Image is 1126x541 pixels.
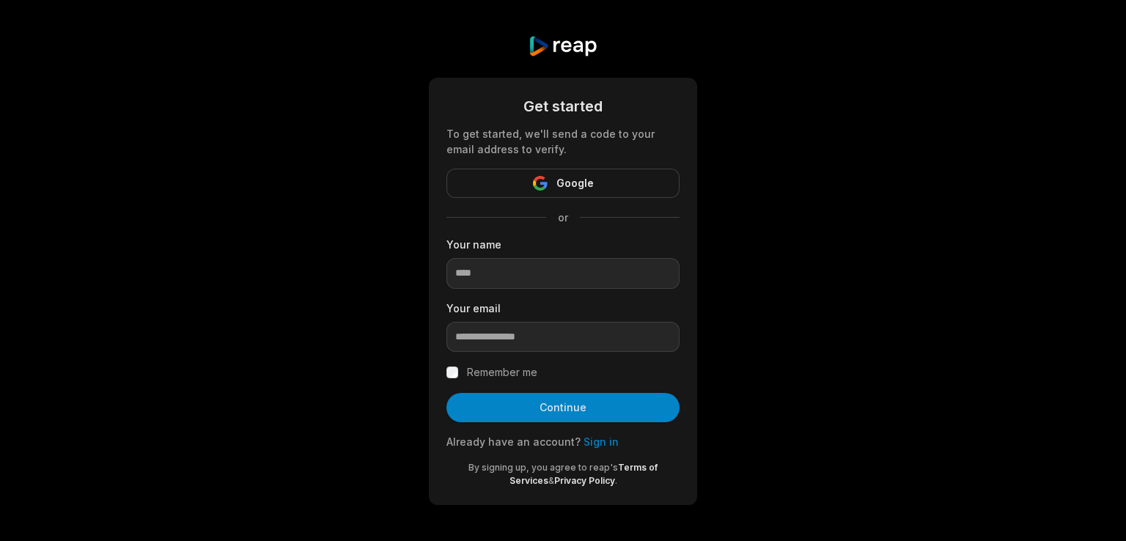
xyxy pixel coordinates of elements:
[584,435,619,448] a: Sign in
[446,95,680,117] div: Get started
[446,393,680,422] button: Continue
[446,435,581,448] span: Already have an account?
[446,126,680,157] div: To get started, we'll send a code to your email address to verify.
[548,475,554,486] span: &
[446,237,680,252] label: Your name
[615,475,617,486] span: .
[467,364,537,381] label: Remember me
[468,462,618,473] span: By signing up, you agree to reap's
[446,169,680,198] button: Google
[528,35,597,57] img: reap
[546,210,580,225] span: or
[554,475,615,486] a: Privacy Policy
[446,301,680,316] label: Your email
[556,174,594,192] span: Google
